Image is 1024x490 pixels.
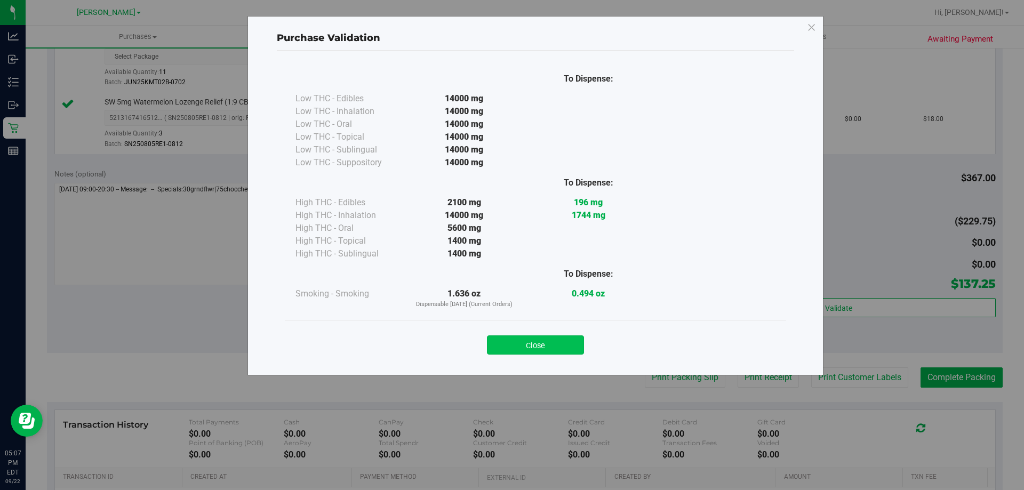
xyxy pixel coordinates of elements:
div: 5600 mg [402,222,526,235]
div: 1.636 oz [402,287,526,309]
div: High THC - Inhalation [295,209,402,222]
div: Smoking - Smoking [295,287,402,300]
div: 14000 mg [402,105,526,118]
strong: 1744 mg [572,210,605,220]
div: To Dispense: [526,176,651,189]
div: Low THC - Inhalation [295,105,402,118]
strong: 0.494 oz [572,288,605,299]
div: 14000 mg [402,209,526,222]
strong: 196 mg [574,197,603,207]
div: 1400 mg [402,247,526,260]
div: To Dispense: [526,268,651,280]
div: 2100 mg [402,196,526,209]
p: Dispensable [DATE] (Current Orders) [402,300,526,309]
div: High THC - Topical [295,235,402,247]
div: To Dispense: [526,73,651,85]
div: 14000 mg [402,131,526,143]
div: High THC - Edibles [295,196,402,209]
div: 14000 mg [402,143,526,156]
div: Low THC - Suppository [295,156,402,169]
div: 14000 mg [402,156,526,169]
div: 14000 mg [402,92,526,105]
div: 1400 mg [402,235,526,247]
div: Low THC - Edibles [295,92,402,105]
iframe: Resource center [11,405,43,437]
div: 14000 mg [402,118,526,131]
div: High THC - Sublingual [295,247,402,260]
div: Low THC - Topical [295,131,402,143]
button: Close [487,335,584,355]
div: Low THC - Sublingual [295,143,402,156]
div: Low THC - Oral [295,118,402,131]
span: Purchase Validation [277,32,380,44]
div: High THC - Oral [295,222,402,235]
